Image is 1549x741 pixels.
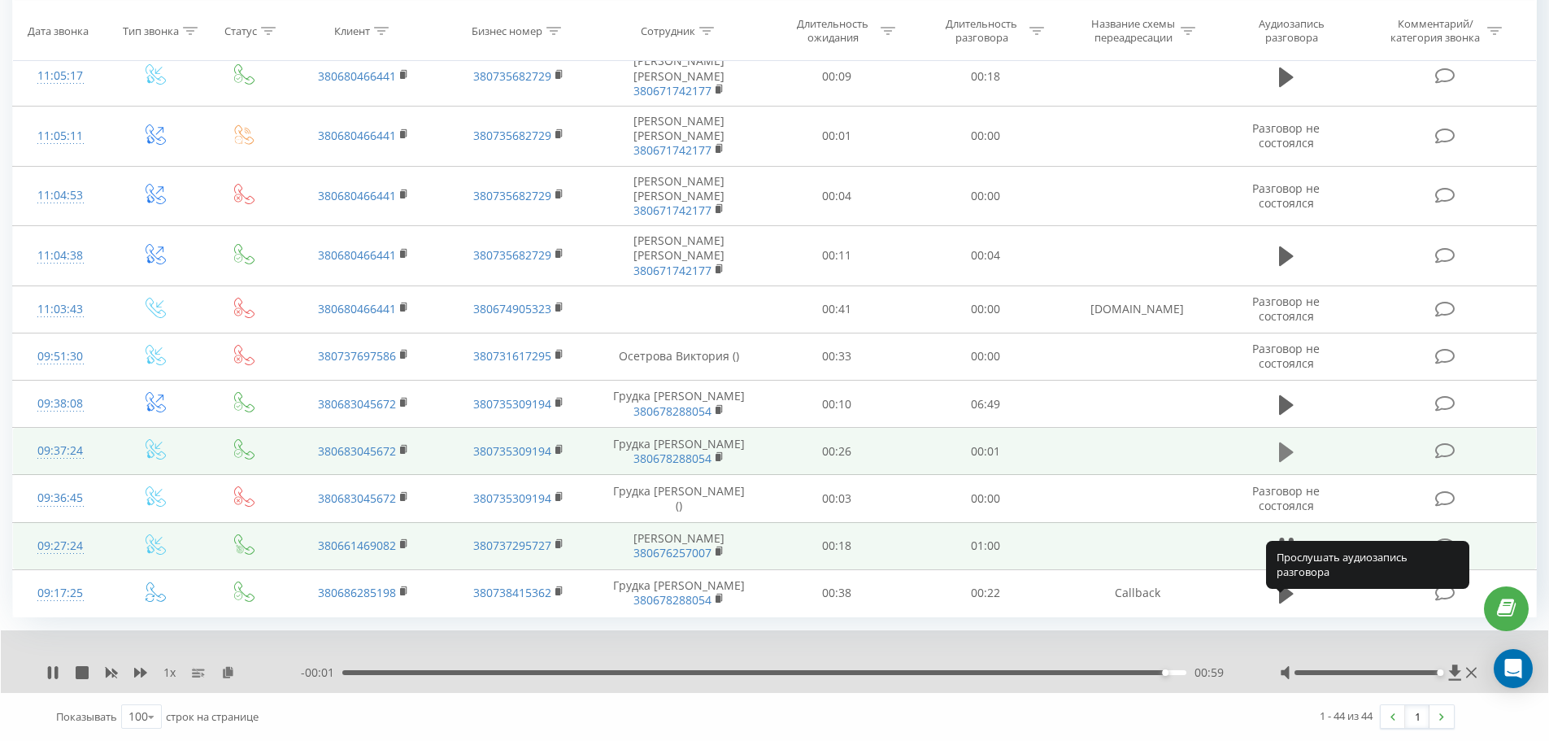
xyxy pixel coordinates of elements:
[1437,669,1443,676] div: Accessibility label
[29,578,92,609] div: 09:17:25
[473,490,551,506] a: 380735309194
[938,17,1025,45] div: Длительность разговора
[473,188,551,203] a: 380735682729
[633,403,711,419] a: 380678288054
[1194,665,1224,681] span: 00:59
[318,247,396,263] a: 380680466441
[1252,181,1320,211] span: Разговор не состоялся
[1059,569,1214,617] td: Callback
[763,107,912,167] td: 00:01
[29,120,92,152] div: 11:05:11
[1252,120,1320,150] span: Разговор не состоялся
[1252,483,1320,513] span: Разговор не состоялся
[912,107,1060,167] td: 00:00
[163,665,176,681] span: 1 x
[29,482,92,514] div: 09:36:45
[763,166,912,226] td: 00:04
[1320,708,1373,724] div: 1 - 44 из 44
[1266,541,1469,589] div: Прослушать аудиозапись разговора
[633,451,711,466] a: 380678288054
[318,68,396,84] a: 380680466441
[318,128,396,143] a: 380680466441
[763,428,912,475] td: 00:26
[763,381,912,428] td: 00:10
[473,538,551,553] a: 380737295727
[763,333,912,380] td: 00:33
[29,180,92,211] div: 11:04:53
[473,585,551,600] a: 380738415362
[596,333,763,380] td: Осетрова Виктория ()
[912,286,1060,333] td: 00:00
[596,107,763,167] td: [PERSON_NAME] [PERSON_NAME]
[763,522,912,569] td: 00:18
[473,128,551,143] a: 380735682729
[912,166,1060,226] td: 00:00
[29,530,92,562] div: 09:27:24
[29,294,92,325] div: 11:03:43
[1238,17,1344,45] div: Аудиозапись разговора
[763,46,912,107] td: 00:09
[318,348,396,364] a: 380737697586
[318,396,396,412] a: 380683045672
[1090,17,1177,45] div: Название схемы переадресации
[318,585,396,600] a: 380686285198
[633,83,711,98] a: 380671742177
[596,522,763,569] td: [PERSON_NAME]
[633,142,711,158] a: 380671742177
[763,569,912,617] td: 00:38
[318,443,396,459] a: 380683045672
[318,188,396,203] a: 380680466441
[1494,649,1533,688] div: Open Intercom Messenger
[633,592,711,608] a: 380678288054
[56,709,117,724] span: Показывать
[633,203,711,218] a: 380671742177
[1252,294,1320,324] span: Разговор не состоялся
[1252,341,1320,371] span: Разговор не состоялся
[763,226,912,286] td: 00:11
[596,381,763,428] td: Грудка [PERSON_NAME]
[1059,286,1214,333] td: [DOMAIN_NAME]
[641,24,695,37] div: Сотрудник
[473,301,551,316] a: 380674905323
[790,17,877,45] div: Длительность ожидания
[912,569,1060,617] td: 00:22
[123,24,179,37] div: Тип звонка
[318,538,396,553] a: 380661469082
[596,166,763,226] td: [PERSON_NAME] [PERSON_NAME]
[596,226,763,286] td: [PERSON_NAME] [PERSON_NAME]
[912,475,1060,522] td: 00:00
[473,348,551,364] a: 380731617295
[596,428,763,475] td: Грудка [PERSON_NAME]
[473,247,551,263] a: 380735682729
[472,24,542,37] div: Бизнес номер
[128,708,148,725] div: 100
[28,24,89,37] div: Дата звонка
[912,333,1060,380] td: 00:00
[29,388,92,420] div: 09:38:08
[29,60,92,92] div: 11:05:17
[596,46,763,107] td: [PERSON_NAME] [PERSON_NAME]
[29,240,92,272] div: 11:04:38
[763,286,912,333] td: 00:41
[29,435,92,467] div: 09:37:24
[633,545,711,560] a: 380676257007
[473,396,551,412] a: 380735309194
[473,443,551,459] a: 380735309194
[1405,705,1429,728] a: 1
[1388,17,1483,45] div: Комментарий/категория звонка
[912,226,1060,286] td: 00:04
[473,68,551,84] a: 380735682729
[318,490,396,506] a: 380683045672
[596,569,763,617] td: Грудка [PERSON_NAME]
[301,665,342,681] span: - 00:01
[763,475,912,522] td: 00:03
[912,381,1060,428] td: 06:49
[334,24,370,37] div: Клиент
[318,301,396,316] a: 380680466441
[912,522,1060,569] td: 01:00
[912,46,1060,107] td: 00:18
[633,263,711,278] a: 380671742177
[912,428,1060,475] td: 00:01
[596,475,763,522] td: Грудка [PERSON_NAME] ()
[224,24,257,37] div: Статус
